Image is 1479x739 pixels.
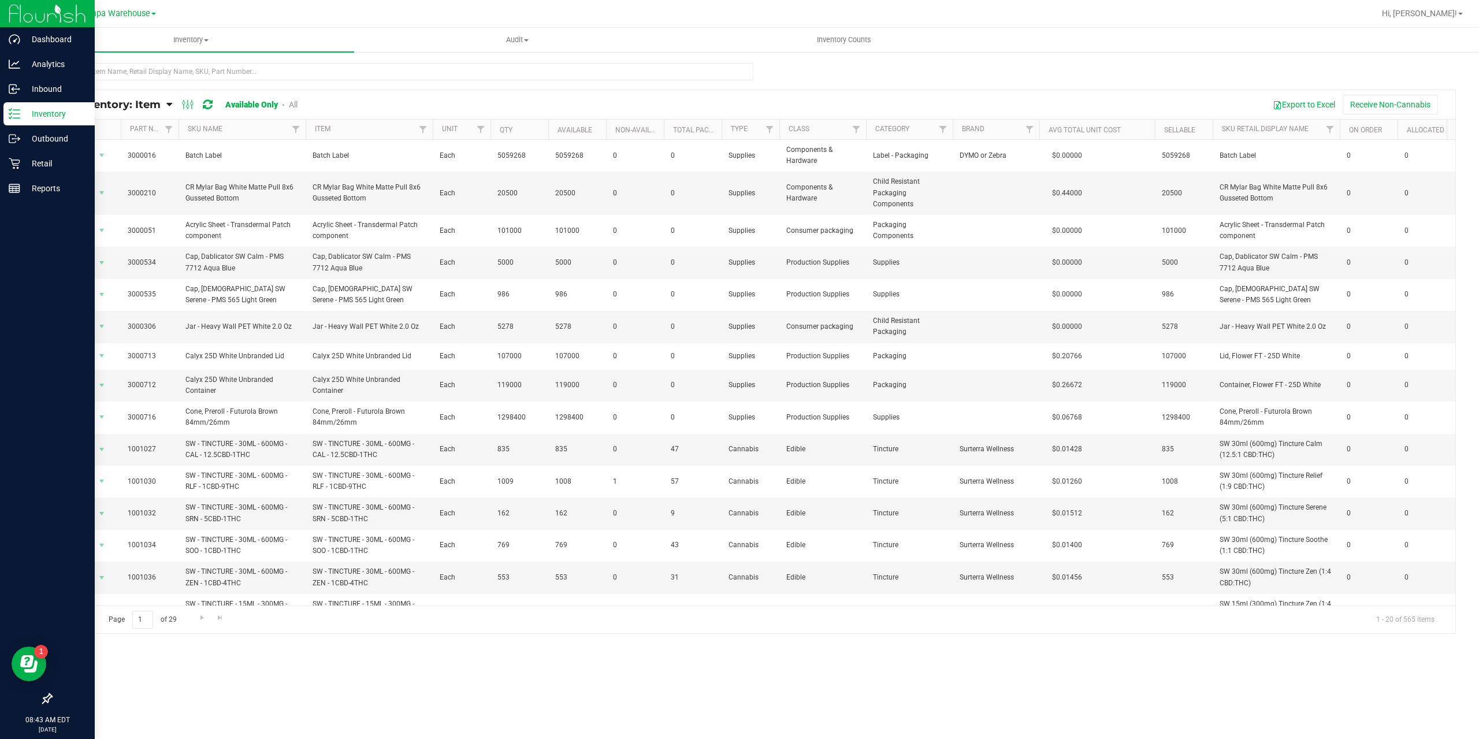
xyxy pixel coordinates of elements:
span: Calyx 25D White Unbranded Lid [313,351,426,362]
span: 3000210 [128,188,172,199]
span: select [95,222,109,239]
span: 0 [1347,351,1391,362]
p: Inventory [20,107,90,121]
span: 1008 [1162,476,1206,487]
a: Filter [159,120,179,139]
span: SW 30ml (600mg) Tincture Serene (5:1 CBD:THC) [1220,502,1333,524]
span: Cap, Dablicator SW Calm - PMS 7712 Aqua Blue [1220,251,1333,273]
span: Tampa Warehouse [80,9,150,18]
a: Item [315,125,330,133]
span: Cap, [DEMOGRAPHIC_DATA] SW Serene - PMS 565 Light Green [185,284,299,306]
span: 3000716 [128,412,172,423]
span: select [95,185,109,201]
span: 553 [555,572,599,583]
a: Class [789,125,809,133]
span: 119000 [1162,380,1206,391]
span: 1 [613,476,657,487]
span: 0 [1347,225,1391,236]
span: 5059268 [497,150,541,161]
span: 0 [1347,476,1391,487]
span: 1298400 [497,412,541,423]
span: 0 [613,444,657,455]
span: 3000712 [128,380,172,391]
span: $0.01456 [1046,569,1088,586]
button: Export to Excel [1265,95,1343,114]
span: 3000713 [128,351,172,362]
span: $0.44000 [1046,185,1088,202]
span: Supplies [729,225,772,236]
a: Audit [354,28,681,52]
span: 1009 [497,476,541,487]
span: 20500 [1162,188,1206,199]
span: Acrylic Sheet - Transdermal Patch component [185,220,299,242]
inline-svg: Reports [9,183,20,194]
span: 835 [497,444,541,455]
span: Label - Packaging [873,150,946,161]
a: Filter [1020,120,1039,139]
span: 101000 [1162,225,1206,236]
span: 43 [671,540,715,551]
span: Each [440,150,484,161]
span: Tincture [873,508,946,519]
span: Each [440,476,484,487]
span: 3000535 [128,289,172,300]
span: select [95,409,109,425]
a: All Inventory: Item [60,98,166,111]
span: 0 [671,188,715,199]
span: 835 [1162,444,1206,455]
span: SW - TINCTURE - 30ML - 600MG - RLF - 1CBD-9THC [313,470,426,492]
span: Supplies [729,412,772,423]
span: select [95,147,109,164]
a: Avg Total Unit Cost [1049,126,1121,134]
span: CR Mylar Bag White Matte Pull 8x6 Gusseted Bottom [1220,182,1333,204]
span: Jar - Heavy Wall PET White 2.0 Oz [313,321,426,332]
a: Qty [500,126,512,134]
span: 0 [613,188,657,199]
span: 3000534 [128,257,172,268]
span: $0.06768 [1046,409,1088,426]
span: 0 [613,508,657,519]
span: Each [440,508,484,519]
span: Packaging Components [873,220,946,242]
span: Supplies [873,289,946,300]
inline-svg: Inventory [9,108,20,120]
span: Lid, Flower FT - 25D White [1220,351,1333,362]
span: Each [440,257,484,268]
span: Inventory Counts [801,35,887,45]
span: 0 [1347,188,1391,199]
span: Calyx 25D White Unbranded Container [313,374,426,396]
span: SW 30ml (600mg) Tincture Soothe (1:1 CBD:THC) [1220,534,1333,556]
span: Child Resistant Packaging Components [873,176,946,210]
a: Sellable [1164,126,1195,134]
span: 0 [1404,321,1448,332]
inline-svg: Analytics [9,58,20,70]
span: 0 [613,572,657,583]
span: Supplies [729,321,772,332]
span: select [95,473,109,489]
span: 47 [671,444,715,455]
span: 0 [1404,289,1448,300]
span: Tincture [873,540,946,551]
span: 0 [671,225,715,236]
span: Supplies [729,150,772,161]
span: 0 [613,225,657,236]
span: 5059268 [1162,150,1206,161]
iframe: Resource center [12,647,46,681]
span: 0 [1347,289,1391,300]
span: Tincture [873,476,946,487]
span: Cone, Preroll - Futurola Brown 84mm/26mm [313,406,426,428]
a: Sku Retail Display Name [1222,125,1309,133]
span: Each [440,380,484,391]
span: 5278 [555,321,599,332]
span: 1001032 [128,508,172,519]
span: Each [440,188,484,199]
p: Outbound [20,132,90,146]
span: $0.26672 [1046,377,1088,393]
span: $0.00000 [1046,318,1088,335]
span: Batch Label [185,150,299,161]
span: 0 [1404,225,1448,236]
span: 5278 [497,321,541,332]
span: 31 [671,572,715,583]
span: 553 [497,572,541,583]
span: $0.00000 [1046,254,1088,271]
